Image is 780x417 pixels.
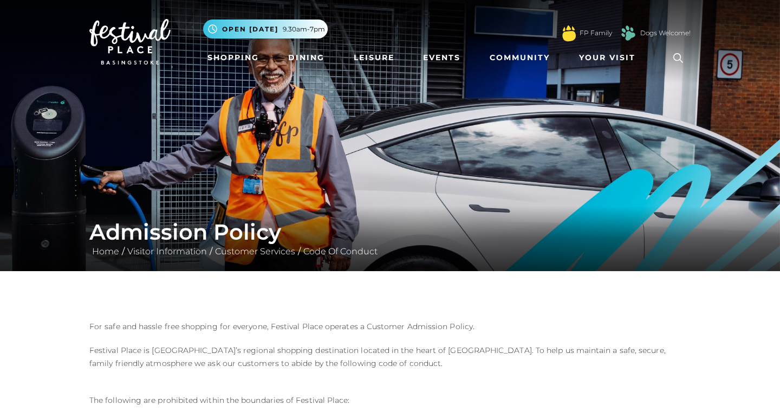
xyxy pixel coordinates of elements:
[89,320,691,333] p: For safe and hassle free shopping for everyone, Festival Place operates a Customer Admission Policy.
[419,48,465,68] a: Events
[640,28,691,38] a: Dogs Welcome!
[284,48,329,68] a: Dining
[81,219,699,258] div: / / /
[580,28,612,38] a: FP Family
[575,48,645,68] a: Your Visit
[485,48,554,68] a: Community
[89,344,691,383] p: Festival Place is [GEOGRAPHIC_DATA]’s regional shopping destination located in the heart of [GEOG...
[301,246,380,256] a: Code Of Conduct
[222,24,278,34] span: Open [DATE]
[283,24,325,34] span: 9.30am-7pm
[125,246,210,256] a: Visitor Information
[89,246,122,256] a: Home
[212,246,298,256] a: Customer Services
[203,48,263,68] a: Shopping
[203,20,328,39] button: Open [DATE] 9.30am-7pm
[89,19,171,65] img: Festival Place Logo
[89,219,691,245] h1: Admission Policy
[579,52,635,63] span: Your Visit
[349,48,399,68] a: Leisure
